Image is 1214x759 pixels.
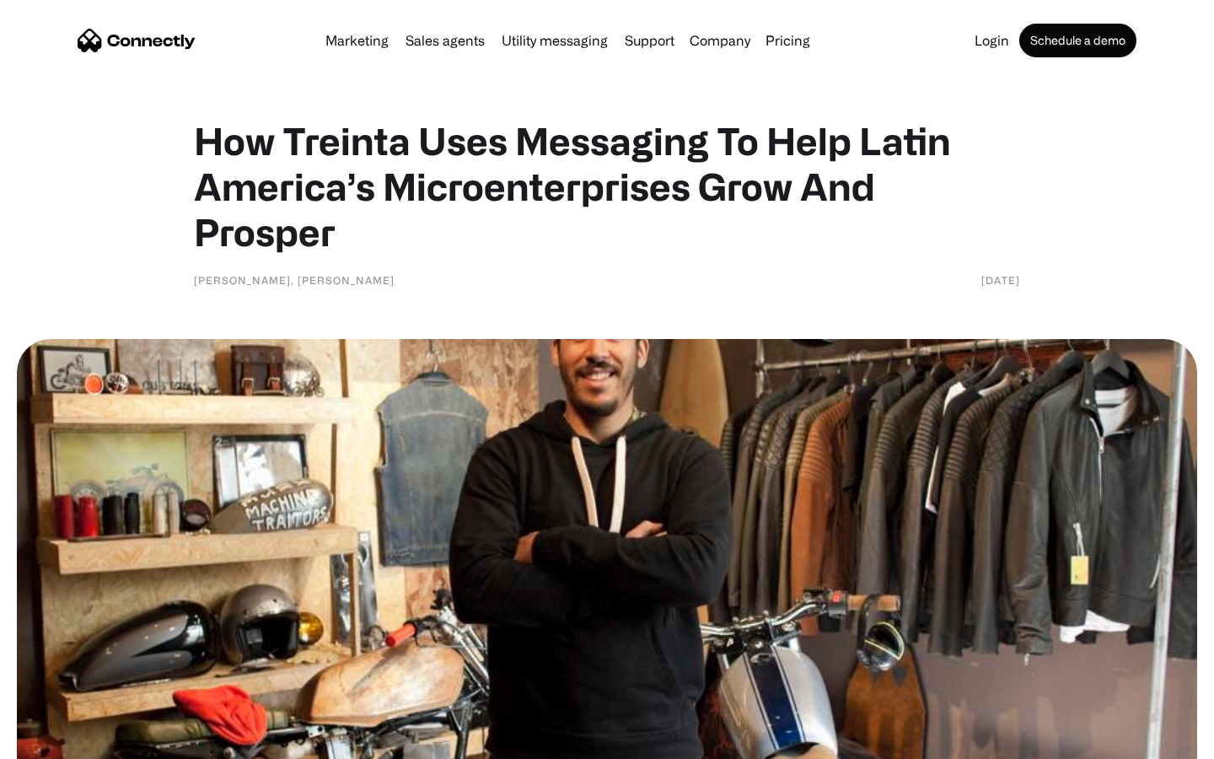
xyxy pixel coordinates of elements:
a: Marketing [319,34,395,47]
aside: Language selected: English [17,729,101,753]
div: [DATE] [981,272,1020,288]
a: Support [618,34,681,47]
h1: How Treinta Uses Messaging To Help Latin America’s Microenterprises Grow And Prosper [194,118,1020,255]
a: Utility messaging [495,34,615,47]
div: Company [690,29,750,52]
ul: Language list [34,729,101,753]
a: Sales agents [399,34,492,47]
a: Schedule a demo [1019,24,1136,57]
a: Pricing [759,34,817,47]
a: Login [968,34,1016,47]
div: [PERSON_NAME], [PERSON_NAME] [194,272,395,288]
